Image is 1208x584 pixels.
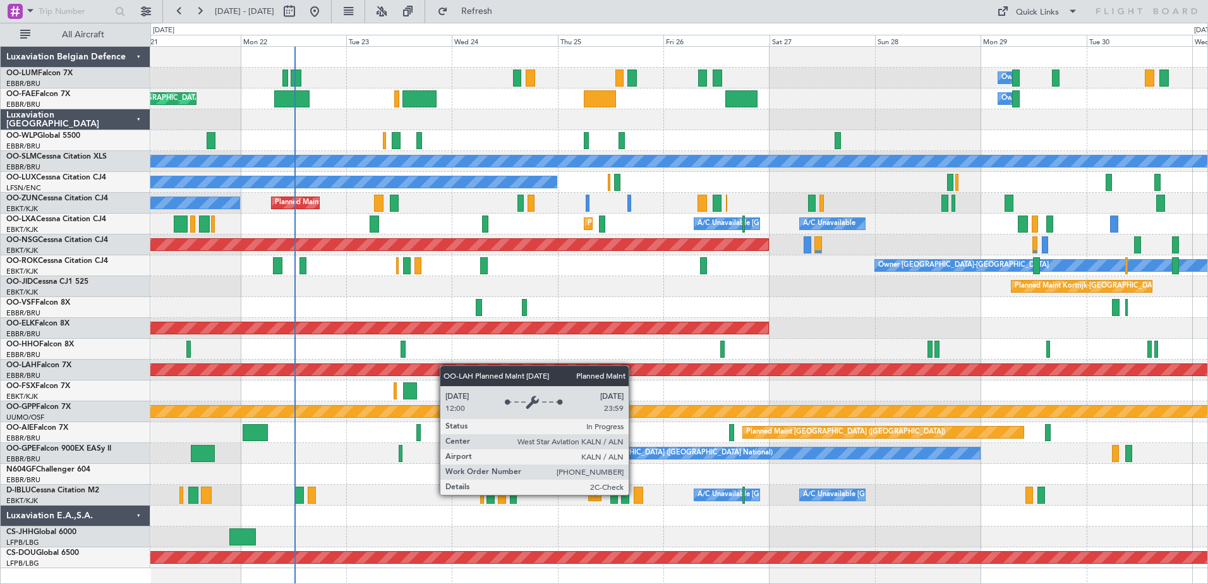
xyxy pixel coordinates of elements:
[6,538,39,547] a: LFPB/LBG
[6,225,38,234] a: EBKT/KJK
[6,162,40,172] a: EBBR/BRU
[6,445,36,453] span: OO-GPE
[1087,35,1192,46] div: Tue 30
[6,90,70,98] a: OO-FAEFalcon 7X
[6,475,40,485] a: EBBR/BRU
[14,25,137,45] button: All Aircraft
[6,236,108,244] a: OO-NSGCessna Citation CJ4
[346,35,452,46] div: Tue 23
[6,320,69,327] a: OO-ELKFalcon 8X
[450,7,504,16] span: Refresh
[6,454,40,464] a: EBBR/BRU
[6,153,37,161] span: OO-SLM
[6,424,33,432] span: OO-AIE
[6,371,40,380] a: EBBR/BRU
[6,362,71,369] a: OO-LAHFalcon 7X
[6,216,106,223] a: OO-LXACessna Citation CJ4
[6,70,38,77] span: OO-LUM
[6,549,79,557] a: CS-DOUGlobal 6500
[588,214,735,233] div: Planned Maint Kortrijk-[GEOGRAPHIC_DATA]
[6,267,38,276] a: EBKT/KJK
[241,35,346,46] div: Mon 22
[6,528,76,536] a: CS-JHHGlobal 6000
[6,392,38,401] a: EBKT/KJK
[770,35,875,46] div: Sat 27
[6,299,35,307] span: OO-VSF
[878,256,1049,275] div: Owner [GEOGRAPHIC_DATA]-[GEOGRAPHIC_DATA]
[746,423,945,442] div: Planned Maint [GEOGRAPHIC_DATA] ([GEOGRAPHIC_DATA])
[452,35,557,46] div: Wed 24
[6,320,35,327] span: OO-ELK
[6,246,38,255] a: EBKT/KJK
[1015,277,1162,296] div: Planned Maint Kortrijk-[GEOGRAPHIC_DATA]
[6,257,38,265] span: OO-ROK
[981,35,1086,46] div: Mon 29
[6,528,33,536] span: CS-JHH
[991,1,1084,21] button: Quick Links
[6,216,36,223] span: OO-LXA
[6,341,39,348] span: OO-HHO
[6,382,35,390] span: OO-FSX
[81,89,310,108] div: Planned Maint [GEOGRAPHIC_DATA] ([GEOGRAPHIC_DATA] National)
[6,329,40,339] a: EBBR/BRU
[6,70,73,77] a: OO-LUMFalcon 7X
[6,236,38,244] span: OO-NSG
[558,35,663,46] div: Thu 25
[6,466,90,473] a: N604GFChallenger 604
[6,308,40,318] a: EBBR/BRU
[6,549,36,557] span: CS-DOU
[1016,6,1059,19] div: Quick Links
[875,35,981,46] div: Sun 28
[6,132,80,140] a: OO-WLPGlobal 5500
[6,434,40,443] a: EBBR/BRU
[6,278,88,286] a: OO-JIDCessna CJ1 525
[6,424,68,432] a: OO-AIEFalcon 7X
[803,485,1005,504] div: A/C Unavailable [GEOGRAPHIC_DATA]-[GEOGRAPHIC_DATA]
[153,25,174,36] div: [DATE]
[1001,89,1087,108] div: Owner Melsbroek Air Base
[33,30,133,39] span: All Aircraft
[215,6,274,17] span: [DATE] - [DATE]
[6,403,71,411] a: OO-GPPFalcon 7X
[6,174,36,181] span: OO-LUX
[698,214,933,233] div: A/C Unavailable [GEOGRAPHIC_DATA] ([GEOGRAPHIC_DATA] National)
[6,403,36,411] span: OO-GPP
[6,362,37,369] span: OO-LAH
[39,2,111,21] input: Trip Number
[6,278,33,286] span: OO-JID
[6,413,44,422] a: UUMO/OSF
[561,444,773,463] div: No Crew [GEOGRAPHIC_DATA] ([GEOGRAPHIC_DATA] National)
[663,35,769,46] div: Fri 26
[1001,68,1087,87] div: Owner Melsbroek Air Base
[6,90,35,98] span: OO-FAE
[135,35,240,46] div: Sun 21
[6,132,37,140] span: OO-WLP
[6,79,40,88] a: EBBR/BRU
[6,487,31,494] span: D-IBLU
[6,559,39,568] a: LFPB/LBG
[6,142,40,151] a: EBBR/BRU
[6,288,38,297] a: EBKT/KJK
[6,466,36,473] span: N604GF
[6,382,70,390] a: OO-FSXFalcon 7X
[592,485,733,504] div: Planned Maint Nice ([GEOGRAPHIC_DATA])
[6,487,99,494] a: D-IBLUCessna Citation M2
[6,257,108,265] a: OO-ROKCessna Citation CJ4
[6,195,108,202] a: OO-ZUNCessna Citation CJ4
[6,299,70,307] a: OO-VSFFalcon 8X
[6,341,74,348] a: OO-HHOFalcon 8X
[432,1,507,21] button: Refresh
[6,174,106,181] a: OO-LUXCessna Citation CJ4
[698,485,933,504] div: A/C Unavailable [GEOGRAPHIC_DATA] ([GEOGRAPHIC_DATA] National)
[803,214,855,233] div: A/C Unavailable
[6,204,38,214] a: EBKT/KJK
[6,496,38,506] a: EBKT/KJK
[275,193,422,212] div: Planned Maint Kortrijk-[GEOGRAPHIC_DATA]
[6,350,40,360] a: EBBR/BRU
[6,195,38,202] span: OO-ZUN
[6,445,111,453] a: OO-GPEFalcon 900EX EASy II
[6,183,41,193] a: LFSN/ENC
[6,153,107,161] a: OO-SLMCessna Citation XLS
[6,100,40,109] a: EBBR/BRU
